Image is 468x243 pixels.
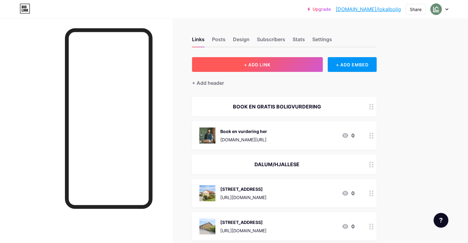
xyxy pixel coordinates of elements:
button: + ADD LINK [192,57,323,72]
div: + ADD EMBED [328,57,377,72]
img: lokalbolig [430,3,442,15]
a: [DOMAIN_NAME]/lokalbolig [336,6,401,13]
img: Østparken 89, 5220 Odense SØ [199,218,215,234]
div: Stats [293,36,305,47]
div: [STREET_ADDRESS] [220,186,266,192]
div: 0 [342,190,354,197]
div: [URL][DOMAIN_NAME] [220,194,266,201]
div: Links [192,36,205,47]
div: [DOMAIN_NAME][URL] [220,136,267,143]
a: Upgrade [307,7,331,12]
div: Design [233,36,250,47]
div: 0 [342,223,354,230]
div: Share [410,6,422,13]
div: [URL][DOMAIN_NAME] [220,227,266,234]
div: Posts [212,36,226,47]
div: DALUM/HJALLESE [199,161,354,168]
div: 0 [342,132,354,139]
div: [STREET_ADDRESS] [220,219,266,225]
img: Askvej 37, 5250 Odense SV [199,185,215,201]
span: + ADD LINK [244,62,270,67]
div: Subscribers [257,36,285,47]
div: + Add header [192,79,224,87]
img: Book en vurdering her [199,127,215,143]
div: Settings [312,36,332,47]
div: Book en vurdering her [220,128,267,135]
div: BOOK EN GRATIS BOLIGVURDERING [199,103,354,110]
